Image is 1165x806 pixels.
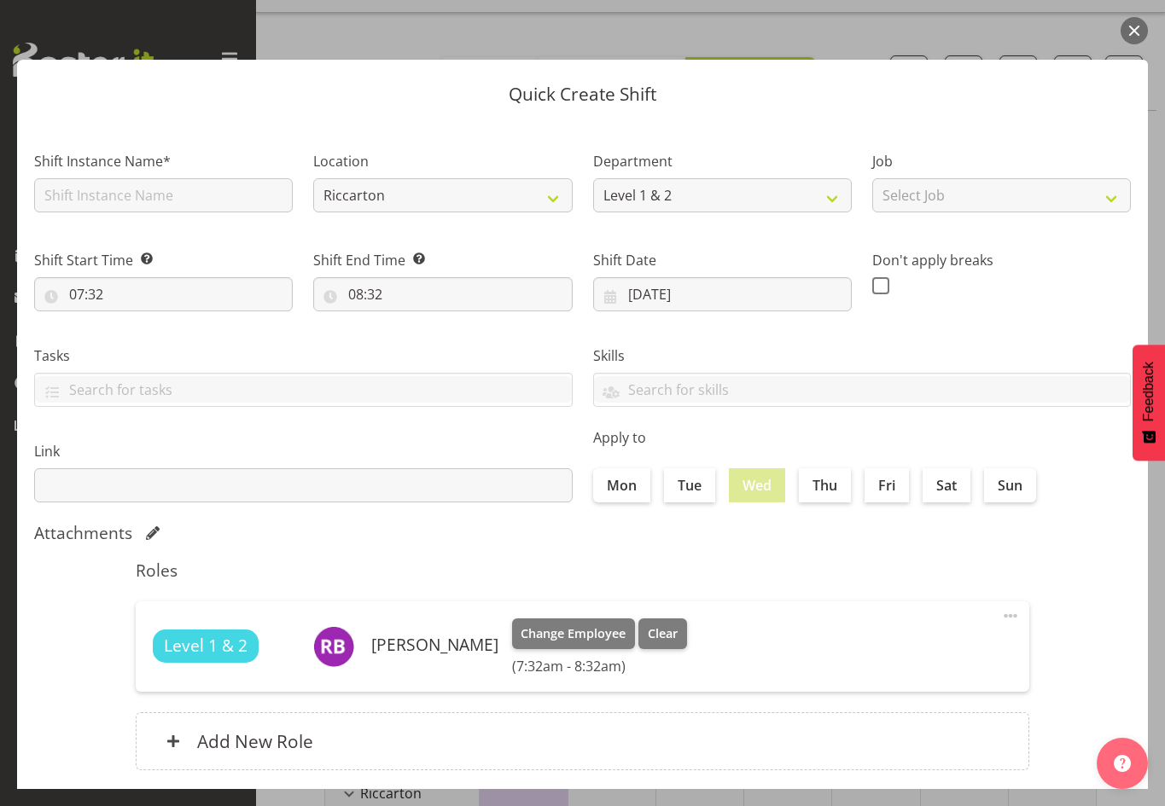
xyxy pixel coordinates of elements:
[313,277,572,311] input: Click to select...
[865,468,909,502] label: Fri
[34,85,1131,103] p: Quick Create Shift
[799,468,851,502] label: Thu
[136,560,1029,581] h5: Roles
[34,345,573,366] label: Tasks
[729,468,785,502] label: Wed
[197,730,313,752] h6: Add New Role
[593,427,1132,448] label: Apply to
[1114,755,1131,772] img: help-xxl-2.png
[164,634,248,658] span: Level 1 & 2
[313,626,354,667] img: ruby-beaumont10464.jpg
[593,151,852,171] label: Department
[594,376,1131,403] input: Search for skills
[313,151,572,171] label: Location
[923,468,970,502] label: Sat
[593,277,852,311] input: Click to select...
[521,624,626,643] span: Change Employee
[593,468,650,502] label: Mon
[872,250,1131,270] label: Don't apply breaks
[371,635,498,654] h6: [PERSON_NAME]
[34,151,293,171] label: Shift Instance Name*
[872,151,1131,171] label: Job
[313,250,572,270] label: Shift End Time
[512,618,636,649] button: Change Employee
[648,624,678,643] span: Clear
[638,618,687,649] button: Clear
[984,468,1036,502] label: Sun
[34,441,573,461] label: Link
[34,178,293,212] input: Shift Instance Name
[664,468,715,502] label: Tue
[34,523,132,543] h5: Attachments
[34,250,293,270] label: Shift Start Time
[1133,345,1165,461] button: Feedback - Show survey
[35,376,572,403] input: Search for tasks
[512,658,687,675] h6: (7:32am - 8:32am)
[34,277,293,311] input: Click to select...
[593,250,852,270] label: Shift Date
[1141,362,1156,421] span: Feedback
[593,345,1132,366] label: Skills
